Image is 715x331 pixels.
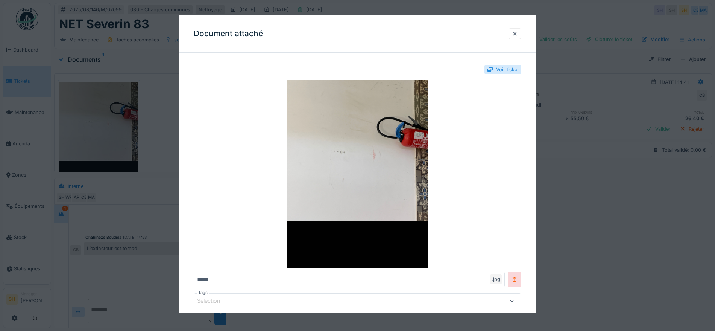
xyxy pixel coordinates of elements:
[194,80,521,268] img: 6c809218-4e85-4263-b9a2-49cb7bdd265f-image.jpg
[496,66,519,73] div: Voir ticket
[194,29,263,38] h3: Document attaché
[197,297,231,305] div: Sélection
[490,274,502,284] div: .jpg
[197,290,209,296] label: Tags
